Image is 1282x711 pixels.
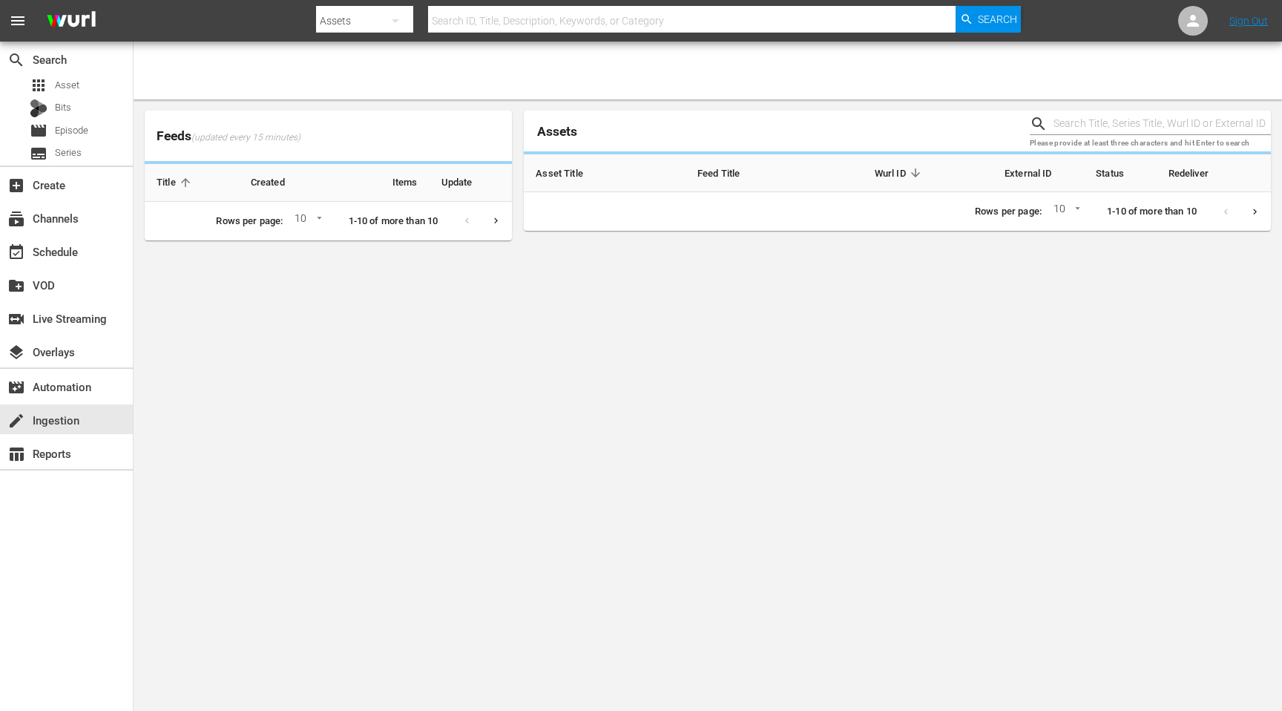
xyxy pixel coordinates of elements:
[978,6,1017,33] span: Search
[7,379,25,396] span: Automation
[157,176,195,189] span: Title
[937,154,1064,192] th: External ID
[1240,197,1269,226] button: Next page
[7,344,25,361] span: Overlays
[9,12,27,30] span: menu
[1048,200,1083,223] div: 10
[55,100,71,115] span: Bits
[251,176,304,189] span: Created
[36,4,107,39] img: ans4CAIJ8jUAAAAAAAAAAAAAAAAAAAAAAAAgQb4GAAAAAAAAAAAAAAAAAAAAAAAAJMjXAAAAAAAAAAAAAAAAAAAAAAAAgAT5G...
[430,164,513,202] th: Update
[1064,154,1157,192] th: Status
[30,122,47,140] span: Episode
[145,124,512,148] span: Feeds
[481,206,510,235] button: Next page
[524,154,1271,192] table: sticky table
[7,277,25,295] span: VOD
[7,177,25,194] span: Create
[7,51,25,69] span: Search
[7,412,25,430] span: Ingestion
[7,243,25,261] span: Schedule
[7,210,25,228] span: Channels
[1030,137,1271,150] p: Please provide at least three characters and hit Enter to search
[55,145,82,160] span: Series
[956,6,1021,33] button: Search
[1053,113,1271,135] input: Search Title, Series Title, Wurl ID or External ID
[686,154,804,192] th: Feed Title
[216,214,283,229] p: Rows per page:
[145,164,512,202] table: sticky table
[30,76,47,94] span: Asset
[536,166,602,180] span: Asset Title
[30,145,47,163] span: Series
[30,99,47,117] div: Bits
[1107,205,1197,219] p: 1-10 of more than 10
[1229,15,1268,27] a: Sign Out
[55,123,88,138] span: Episode
[55,78,79,93] span: Asset
[355,164,429,202] th: Items
[349,214,438,229] p: 1-10 of more than 10
[7,445,25,463] span: Reports
[289,210,324,232] div: 10
[537,124,577,139] span: Assets
[1157,154,1271,192] th: Redeliver
[975,205,1042,219] p: Rows per page:
[191,132,300,144] span: (updated every 15 minutes)
[875,166,925,180] span: Wurl ID
[7,310,25,328] span: Live Streaming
